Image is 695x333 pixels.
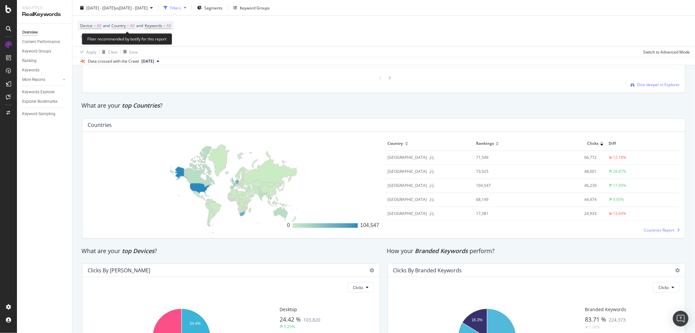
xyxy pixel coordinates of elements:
div: Keyword Groups [240,5,270,10]
div: Clear [108,49,118,54]
div: 48,001 [535,169,597,175]
a: Countries Report [644,227,680,233]
a: Ranking [22,57,67,64]
span: [DATE] - [DATE] [86,5,115,10]
text: 24.4% [190,321,201,326]
div: Apply [86,49,96,54]
span: Country [388,141,403,147]
div: Overview [22,29,38,36]
span: = [127,23,129,28]
div: Save [129,49,138,54]
span: Clicks [353,285,364,290]
div: 28.87% [613,169,626,175]
button: Segments [195,3,225,13]
div: 46,239 [535,183,597,189]
button: Add Filter [78,33,104,41]
div: 12.18% [613,155,626,161]
div: 71,549 [476,155,524,161]
span: Segments [204,5,223,10]
div: RealKeywords [22,11,67,18]
div: 17,381 [476,211,524,217]
span: = [94,23,96,28]
div: What are your ? [81,101,686,110]
div: 73,925 [476,169,524,175]
button: [DATE] - [DATE]vs[DATE] - [DATE] [78,3,155,13]
a: Keyword Sampling [22,111,67,117]
div: 13.64% [613,211,626,217]
div: Analytics [22,5,67,11]
div: South Africa [388,155,427,161]
div: 66,772 [535,155,597,161]
span: 24.42 % [280,315,301,323]
div: Clicks by [PERSON_NAME] [88,267,150,274]
button: Clicks [348,282,374,293]
a: Overview [22,29,67,36]
div: More Reports [22,76,45,83]
div: Germany [388,169,427,175]
a: Keyword Groups [22,48,67,55]
div: 68,149 [476,197,524,203]
span: Dive deeper in Explorer [637,82,680,87]
div: Open Intercom Messenger [673,311,688,326]
button: Apply [78,47,96,57]
span: 2025 Sep. 15th [141,58,154,64]
span: and [136,23,143,28]
a: Content Performance [22,38,67,45]
button: Filters [161,3,189,13]
div: India [388,211,427,217]
div: 24,933 [535,211,597,217]
button: [DATE] [139,57,162,65]
div: Filter recommended by botify for this report [82,33,172,45]
span: 224,373 [609,317,626,323]
text: 16.3% [471,318,483,322]
a: Dive deeper in Explorer [630,82,680,87]
div: Keywords Explorer [22,89,55,96]
div: Clicks By Branded Keywords [393,267,462,274]
div: 17.09% [613,183,626,189]
a: Keywords [22,67,67,74]
div: Keywords [22,67,39,74]
div: Content Performance [22,38,60,45]
span: 103,820 [303,317,320,323]
span: Clicks [587,141,599,147]
div: Countries [88,122,112,128]
div: Data crossed with the Crawl [88,58,139,64]
img: Equal [585,326,588,328]
a: More Reports [22,76,61,83]
div: Keyword Sampling [22,111,55,117]
div: 0 [287,222,290,230]
div: 1.36% [589,324,600,330]
button: Switch to Advanced Mode [641,47,690,57]
span: top Devices [122,247,154,255]
span: Branded Keywords [415,247,468,255]
div: Ranking [22,57,36,64]
a: Keywords Explorer [22,89,67,96]
div: Explorer Bookmarks [22,98,57,105]
span: Rankings [476,141,494,147]
span: All [167,21,171,30]
span: vs [DATE] - [DATE] [115,5,148,10]
span: top Countries [122,101,160,109]
div: Switch to Advanced Mode [643,49,690,54]
span: Keywords [145,23,162,28]
span: Desktop [280,306,297,312]
div: 9.95% [613,197,624,203]
div: Keyword Groups [22,48,51,55]
span: Device [80,23,93,28]
div: How your perform? [387,247,686,255]
div: United States of America [388,183,427,189]
div: What are your ? [81,247,381,255]
button: Save [121,47,138,57]
span: All [97,21,101,30]
span: = [163,23,166,28]
div: 44,474 [535,197,597,203]
div: 104,547 [360,222,379,230]
button: Clear [99,47,118,57]
a: Explorer Bookmarks [22,98,67,105]
span: Clicks [659,285,669,290]
div: Filters [170,5,181,10]
button: Clicks [653,282,680,293]
span: and [103,23,110,28]
div: 5.29% [284,324,295,329]
div: Netherlands [388,197,427,203]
